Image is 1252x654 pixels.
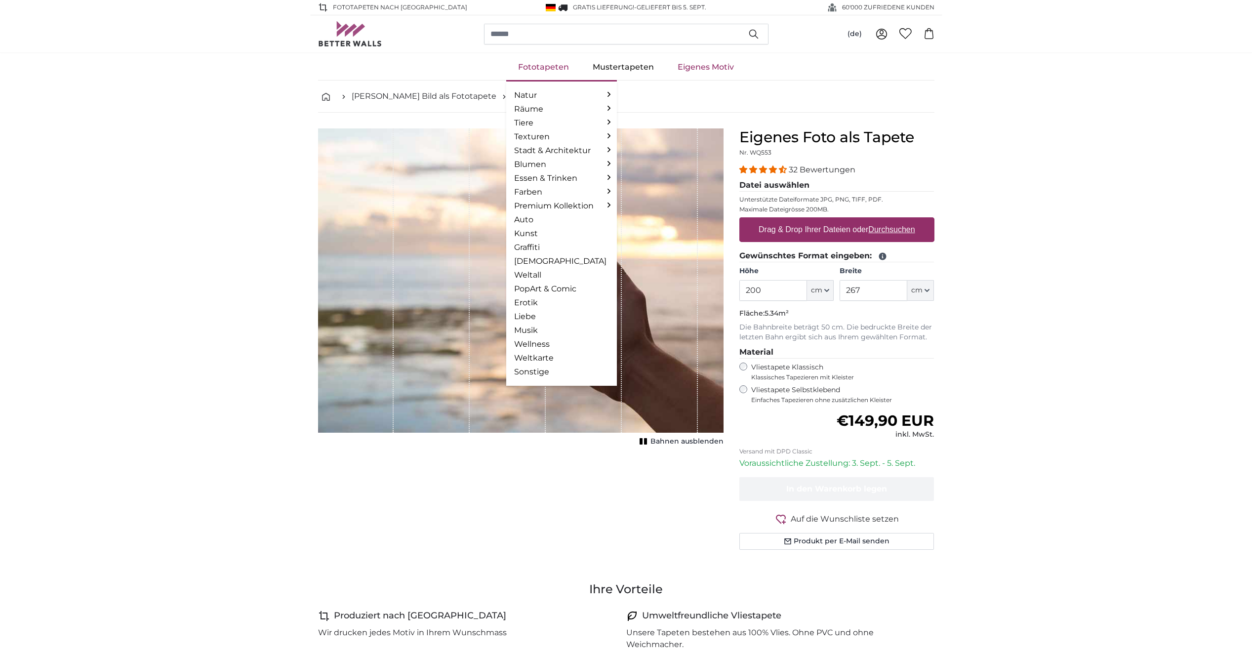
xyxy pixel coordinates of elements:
[842,3,934,12] span: 60'000 ZUFRIEDENE KUNDEN
[637,435,724,449] button: Bahnen ausblenden
[739,266,834,276] label: Höhe
[318,81,934,113] nav: breadcrumbs
[334,609,506,623] h4: Produziert nach [GEOGRAPHIC_DATA]
[642,609,781,623] h4: Umweltfreundliche Vliestapete
[911,286,923,295] span: cm
[739,309,934,319] p: Fläche:
[739,165,789,174] span: 4.31 stars
[514,255,609,267] a: [DEMOGRAPHIC_DATA]
[751,396,934,404] span: Einfaches Tapezieren ohne zusätzlichen Kleister
[837,411,934,430] span: €149,90 EUR
[333,3,467,12] span: Fototapeten nach [GEOGRAPHIC_DATA]
[739,205,934,213] p: Maximale Dateigrösse 200MB.
[791,513,899,525] span: Auf die Wunschliste setzen
[546,4,556,11] img: Deutschland
[840,25,870,43] button: (de)
[514,172,609,184] a: Essen & Trinken
[318,627,507,639] p: Wir drucken jedes Motiv in Ihrem Wunschmass
[739,196,934,204] p: Unterstützte Dateiformate JPG, PNG, TIFF, PDF.
[514,228,609,240] a: Kunst
[739,448,934,455] p: Versand mit DPD Classic
[811,286,822,295] span: cm
[514,145,609,157] a: Stadt & Architektur
[634,3,706,11] span: -
[514,269,609,281] a: Weltall
[514,103,609,115] a: Räume
[739,457,934,469] p: Voraussichtliche Zustellung: 3. Sept. - 5. Sept.
[514,366,609,378] a: Sonstige
[514,131,609,143] a: Texturen
[514,338,609,350] a: Wellness
[837,430,934,440] div: inkl. MwSt.
[739,179,934,192] legend: Datei auswählen
[514,283,609,295] a: PopArt & Comic
[514,352,609,364] a: Weltkarte
[751,385,934,404] label: Vliestapete Selbstklebend
[514,159,609,170] a: Blumen
[765,309,789,318] span: 5.34m²
[514,214,609,226] a: Auto
[650,437,724,447] span: Bahnen ausblenden
[514,117,609,129] a: Tiere
[786,484,887,493] span: In den Warenkorb legen
[514,89,609,101] a: Natur
[739,513,934,525] button: Auf die Wunschliste setzen
[907,280,934,301] button: cm
[807,280,834,301] button: cm
[666,54,746,80] a: Eigenes Motiv
[739,533,934,550] button: Produkt per E-Mail senden
[637,3,706,11] span: Geliefert bis 5. Sept.
[626,627,927,651] p: Unsere Tapeten bestehen aus 100% Vlies. Ohne PVC und ohne Weichmacher.
[514,186,609,198] a: Farben
[318,581,934,597] h3: Ihre Vorteile
[514,242,609,253] a: Graffiti
[739,149,771,156] span: Nr. WQ553
[739,250,934,262] legend: Gewünschtes Format eingeben:
[840,266,934,276] label: Breite
[739,346,934,359] legend: Material
[739,323,934,342] p: Die Bahnbreite beträgt 50 cm. Die bedruckte Breite der letzten Bahn ergibt sich aus Ihrem gewählt...
[573,3,634,11] span: GRATIS Lieferung!
[514,200,609,212] a: Premium Kollektion
[514,297,609,309] a: Erotik
[514,325,609,336] a: Musik
[514,311,609,323] a: Liebe
[318,128,724,449] div: 1 of 1
[789,165,855,174] span: 32 Bewertungen
[581,54,666,80] a: Mustertapeten
[739,128,934,146] h1: Eigenes Foto als Tapete
[751,363,926,381] label: Vliestapete Klassisch
[318,21,382,46] img: Betterwalls
[739,477,934,501] button: In den Warenkorb legen
[751,373,926,381] span: Klassisches Tapezieren mit Kleister
[352,90,496,102] a: [PERSON_NAME] Bild als Fototapete
[506,54,581,80] a: Fototapeten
